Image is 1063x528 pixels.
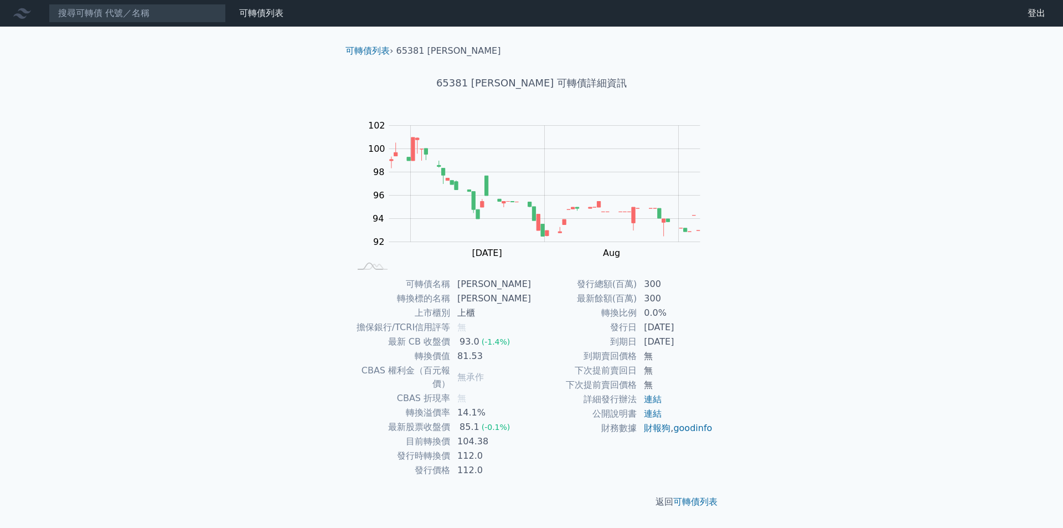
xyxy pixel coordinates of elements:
[451,449,531,463] td: 112.0
[350,277,451,291] td: 可轉債名稱
[451,291,531,306] td: [PERSON_NAME]
[363,120,717,258] g: Chart
[345,45,390,56] a: 可轉債列表
[531,291,637,306] td: 最新餘額(百萬)
[637,421,713,435] td: ,
[49,4,226,23] input: 搜尋可轉債 代號／名稱
[637,335,713,349] td: [DATE]
[457,393,466,403] span: 無
[350,391,451,406] td: CBAS 折現率
[350,449,451,463] td: 發行時轉換價
[451,463,531,478] td: 112.0
[673,423,712,433] a: goodinfo
[673,496,718,507] a: 可轉債列表
[451,434,531,449] td: 104.38
[451,306,531,320] td: 上櫃
[637,378,713,392] td: 無
[239,8,283,18] a: 可轉債列表
[644,408,662,419] a: 連結
[373,190,384,201] tspan: 96
[603,248,620,258] tspan: Aug
[451,277,531,291] td: [PERSON_NAME]
[368,120,385,131] tspan: 102
[350,306,451,320] td: 上市櫃別
[531,378,637,392] td: 下次提前賣回價格
[637,363,713,378] td: 無
[373,213,384,224] tspan: 94
[637,320,713,335] td: [DATE]
[457,335,482,348] div: 93.0
[337,495,726,509] p: 返回
[373,167,384,177] tspan: 98
[482,423,510,432] span: (-0.1%)
[350,406,451,420] td: 轉換溢價率
[637,349,713,363] td: 無
[531,335,637,349] td: 到期日
[396,44,501,58] li: 65381 [PERSON_NAME]
[350,291,451,306] td: 轉換標的名稱
[637,306,713,320] td: 0.0%
[644,423,670,433] a: 財報狗
[472,248,502,258] tspan: [DATE]
[531,320,637,335] td: 發行日
[350,434,451,449] td: 目前轉換價
[531,306,637,320] td: 轉換比例
[451,406,531,420] td: 14.1%
[350,335,451,349] td: 最新 CB 收盤價
[457,322,466,332] span: 無
[644,394,662,404] a: 連結
[637,277,713,291] td: 300
[350,363,451,391] td: CBAS 權利金（百元報價）
[531,363,637,378] td: 下次提前賣回日
[345,44,393,58] li: ›
[350,463,451,478] td: 發行價格
[531,421,637,435] td: 財務數據
[457,372,484,382] span: 無承作
[531,407,637,421] td: 公開說明書
[457,421,482,434] div: 85.1
[482,337,510,346] span: (-1.4%)
[451,349,531,363] td: 81.53
[1019,4,1054,22] a: 登出
[531,277,637,291] td: 發行總額(百萬)
[531,349,637,363] td: 到期賣回價格
[531,392,637,407] td: 詳細發行辦法
[350,320,451,335] td: 擔保銀行/TCRI信用評等
[637,291,713,306] td: 300
[373,237,384,247] tspan: 92
[337,75,726,91] h1: 65381 [PERSON_NAME] 可轉債詳細資訊
[350,420,451,434] td: 最新股票收盤價
[350,349,451,363] td: 轉換價值
[368,143,385,154] tspan: 100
